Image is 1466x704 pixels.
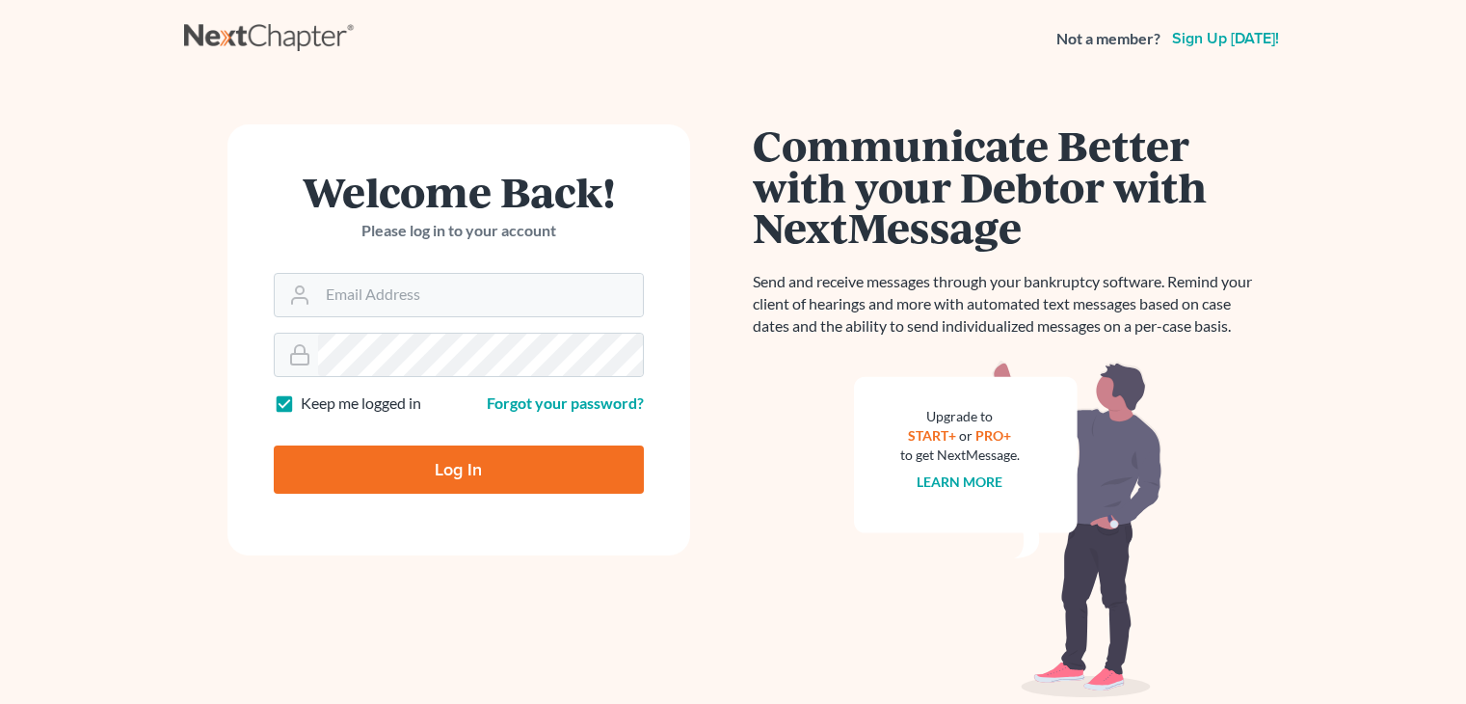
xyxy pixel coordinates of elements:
input: Log In [274,446,644,494]
a: PRO+ [975,427,1011,444]
a: Learn more [917,474,1002,490]
a: Forgot your password? [487,393,644,412]
h1: Communicate Better with your Debtor with NextMessage [753,124,1264,248]
label: Keep me logged in [301,393,421,415]
span: or [959,427,973,444]
div: Upgrade to [900,407,1020,426]
p: Please log in to your account [274,220,644,242]
h1: Welcome Back! [274,171,644,212]
p: Send and receive messages through your bankruptcy software. Remind your client of hearings and mo... [753,271,1264,338]
img: nextmessage_bg-59042aed3d76b12b5cd301f8e5b87938c9018125f34e5fa2b7a6b67550977c72.svg [854,361,1162,698]
input: Email Address [318,274,643,316]
a: START+ [908,427,956,444]
strong: Not a member? [1056,28,1160,50]
a: Sign up [DATE]! [1168,31,1283,46]
div: to get NextMessage. [900,446,1020,465]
